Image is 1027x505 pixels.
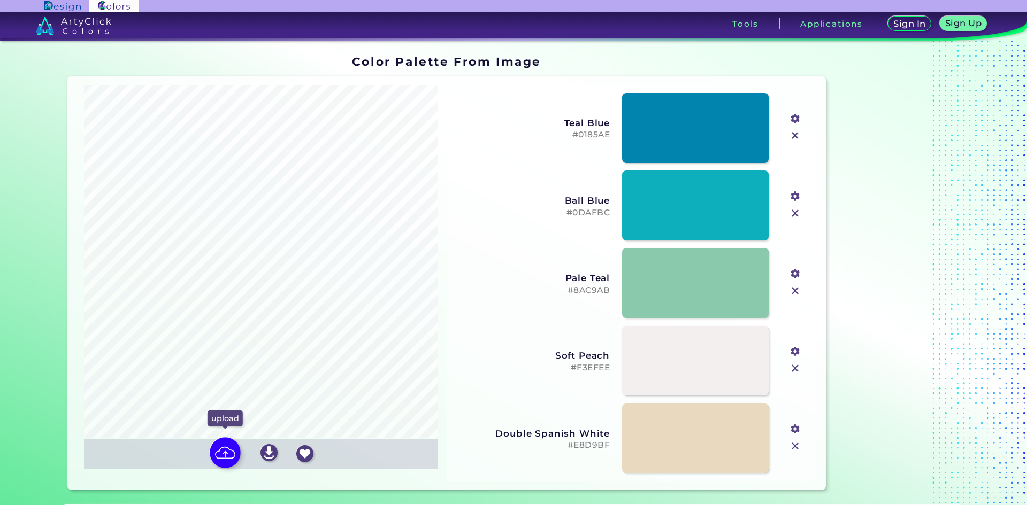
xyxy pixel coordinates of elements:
[296,445,313,462] img: icon_favourite_white.svg
[788,129,802,143] img: icon_close.svg
[455,285,610,296] h5: #8AC9AB
[455,208,610,218] h5: #0DAFBC
[455,350,610,361] h3: Soft Peach
[352,53,541,69] h1: Color Palette From Image
[455,363,610,373] h5: #F3EFEE
[800,20,863,28] h3: Applications
[788,206,802,220] img: icon_close.svg
[44,1,80,11] img: ArtyClick Design logo
[830,51,964,494] iframe: Advertisement
[260,444,278,461] img: icon_download_white.svg
[36,16,111,35] img: logo_artyclick_colors_white.svg
[455,428,610,439] h3: Double Spanish White
[895,20,924,28] h5: Sign In
[788,284,802,298] img: icon_close.svg
[788,439,802,453] img: icon_close.svg
[942,17,985,31] a: Sign Up
[455,130,610,140] h5: #0185AE
[455,273,610,283] h3: Pale Teal
[732,20,758,28] h3: Tools
[210,437,241,468] img: icon picture
[455,440,610,450] h5: #E8D9BF
[455,195,610,206] h3: Ball Blue
[788,361,802,375] img: icon_close.svg
[455,118,610,128] h3: Teal Blue
[890,17,929,31] a: Sign In
[947,19,980,27] h5: Sign Up
[208,410,243,426] p: upload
